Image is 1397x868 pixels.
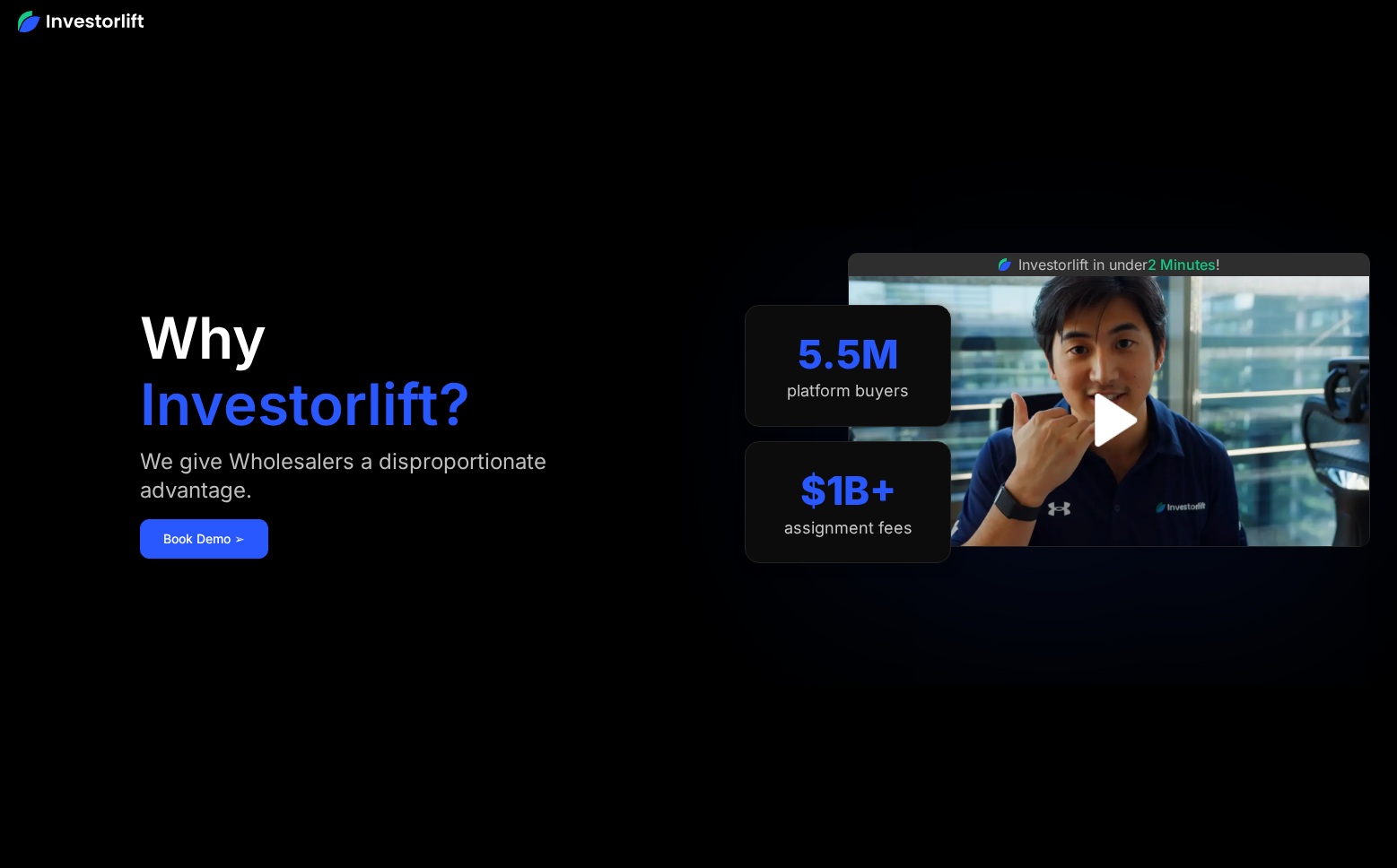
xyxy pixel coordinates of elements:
[787,381,909,401] div: platform buyers
[1018,254,1220,275] div: Investorlift in under !
[784,518,912,538] div: assignment fees
[140,309,266,367] h1: Why
[1148,256,1216,273] span: 2 Minutes
[974,556,1244,577] iframe: Customer reviews powered by Trustpilot
[140,447,647,505] div: We give Wholesalers a disproportionate advantage.
[140,376,470,433] h1: Investorlift?
[140,519,268,559] a: Book Demo ➢
[798,331,899,378] div: 5.5M
[1070,380,1149,460] a: open lightbox
[800,467,896,515] div: $1B+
